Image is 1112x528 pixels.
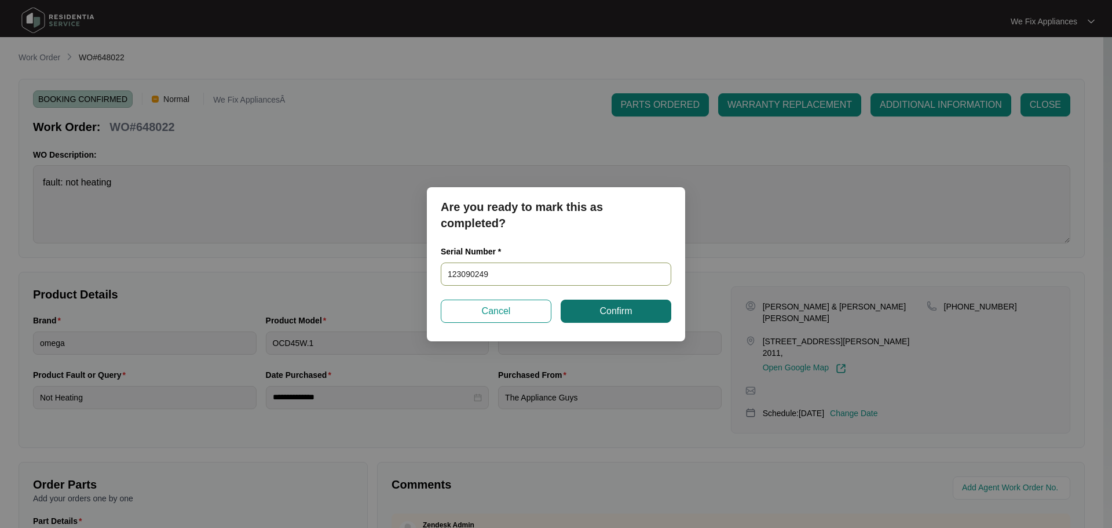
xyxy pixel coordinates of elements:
[561,300,671,323] button: Confirm
[482,304,511,318] span: Cancel
[441,215,671,231] p: completed?
[441,300,551,323] button: Cancel
[441,199,671,215] p: Are you ready to mark this as
[441,246,510,257] label: Serial Number *
[599,304,632,318] span: Confirm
